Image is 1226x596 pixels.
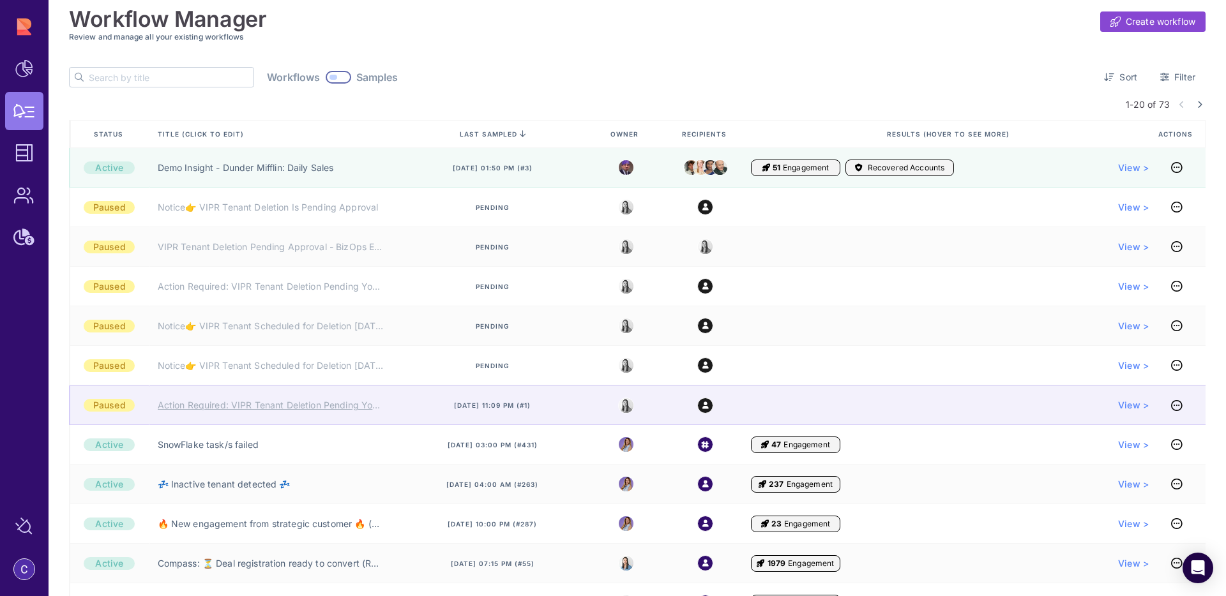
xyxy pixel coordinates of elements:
span: [DATE] 03:00 pm (#431) [448,440,538,449]
span: [DATE] 11:09 pm (#1) [454,401,531,410]
h3: Review and manage all your existing workflows [69,32,1206,41]
span: Sort [1119,71,1137,84]
span: 1979 [768,558,786,569]
a: View > [1118,438,1149,451]
span: 237 [769,479,783,489]
input: Search by title [89,68,254,87]
img: 8988563339665_5a12f1d3e1fcf310ea11_32.png [619,516,633,531]
img: 8525803544391_e4bc78f9dfe39fb1ff36_32.jpg [619,556,633,570]
span: Filter [1174,71,1195,84]
a: View > [1118,320,1149,332]
span: Pending [476,361,509,370]
a: Action Required: VIPR Tenant Deletion Pending Your Team's Approval [158,280,384,293]
i: Engagement [759,479,766,489]
i: Engagement [761,440,769,450]
img: 8525803544391_e4bc78f9dfe39fb1ff36_32.jpg [619,318,633,333]
img: 8525803544391_e4bc78f9dfe39fb1ff36_32.jpg [619,200,633,214]
a: View > [1118,478,1149,491]
a: Notice👉 VIPR Tenant Scheduled for Deletion [DATE] [158,359,384,372]
img: 8988563339665_5a12f1d3e1fcf310ea11_32.png [619,477,633,491]
span: Actions [1158,130,1195,138]
span: Engagement [787,479,833,489]
div: Paused [84,241,135,253]
img: 8525803544391_e4bc78f9dfe39fb1ff36_32.jpg [619,358,633,373]
img: 8525803544391_e4bc78f9dfe39fb1ff36_32.jpg [619,239,633,254]
a: Demo Insight - Dunder Mifflin: Daily Sales [158,161,334,174]
span: Pending [476,322,509,331]
i: Engagement [757,558,764,569]
span: Samples [356,71,398,84]
span: last sampled [460,130,517,138]
div: Open Intercom Messenger [1183,553,1213,583]
h1: Workflow Manager [69,6,267,32]
a: Notice👉 VIPR Tenant Deletion Is Pending Approval [158,201,379,214]
img: kelly.png [703,157,718,177]
a: View > [1118,518,1149,530]
div: Paused [84,399,135,412]
div: Active [84,557,135,570]
span: Create workflow [1126,15,1195,28]
i: Engagement [762,163,770,173]
img: angela.jpeg [693,156,708,178]
span: 51 [773,163,780,173]
span: Engagement [783,440,829,450]
span: Results (Hover to see more) [887,130,1012,138]
a: 💤 Inactive tenant detected 💤 [158,478,291,491]
div: Paused [84,359,135,372]
span: Owner [610,130,641,138]
a: 🔥 New engagement from strategic customer 🔥 (BDR) [158,518,384,530]
span: Engagement [783,163,829,173]
a: View > [1118,399,1149,412]
a: View > [1118,557,1149,570]
a: View > [1118,280,1149,293]
div: Active [84,438,135,451]
span: Workflows [267,71,320,84]
a: View > [1118,201,1149,214]
img: michael.jpeg [619,160,633,175]
a: Compass: ⏳ Deal registration ready to convert (RPM) ⏳ [158,557,384,570]
span: 23 [771,519,782,529]
div: Active [84,161,135,174]
div: Paused [84,320,135,332]
img: 8525803544391_e4bc78f9dfe39fb1ff36_32.jpg [619,279,633,294]
span: Pending [476,282,509,291]
a: VIPR Tenant Deletion Pending Approval - BizOps Escalation [158,241,384,253]
i: Engagement [761,519,769,529]
img: 8525803544391_e4bc78f9dfe39fb1ff36_32.jpg [698,239,713,254]
img: 8525803544391_e4bc78f9dfe39fb1ff36_32.jpg [619,398,633,413]
span: [DATE] 01:50 pm (#3) [453,163,533,172]
a: SnowFlake task/s failed [158,438,259,451]
span: 1-20 of 73 [1126,98,1170,111]
a: Notice👉 VIPR Tenant Scheduled for Deletion [DATE] [158,320,384,332]
img: 8988563339665_5a12f1d3e1fcf310ea11_32.png [619,437,633,452]
div: Active [84,478,135,491]
span: [DATE] 04:00 am (#263) [446,480,538,489]
div: Paused [84,280,135,293]
i: Accounts [855,163,863,173]
span: Recovered Accounts [868,163,945,173]
a: View > [1118,359,1149,372]
span: Recipients [682,130,729,138]
div: Active [84,518,135,530]
a: View > [1118,161,1149,174]
span: Pending [476,203,509,212]
span: [DATE] 07:15 pm (#55) [451,559,534,568]
a: View > [1118,241,1149,253]
span: 47 [771,440,781,450]
span: Title (click to edit) [158,130,246,138]
div: Paused [84,201,135,214]
span: Status [94,130,126,138]
span: Engagement [788,558,834,569]
span: Engagement [784,519,830,529]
